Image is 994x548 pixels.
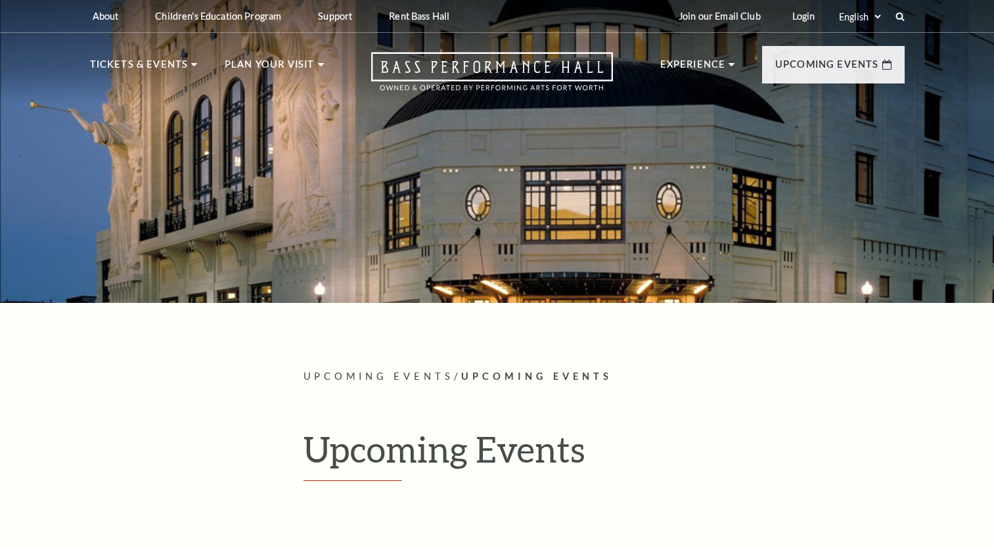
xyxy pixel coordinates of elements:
h1: Upcoming Events [304,428,905,482]
select: Select: [836,11,883,23]
p: Tickets & Events [90,57,189,80]
p: Children's Education Program [155,11,281,22]
span: Upcoming Events [304,371,455,382]
span: Upcoming Events [461,371,612,382]
p: Experience [660,57,726,80]
p: Plan Your Visit [225,57,315,80]
p: Upcoming Events [775,57,879,80]
p: About [93,11,119,22]
p: Support [318,11,352,22]
p: / [304,369,905,385]
p: Rent Bass Hall [389,11,449,22]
